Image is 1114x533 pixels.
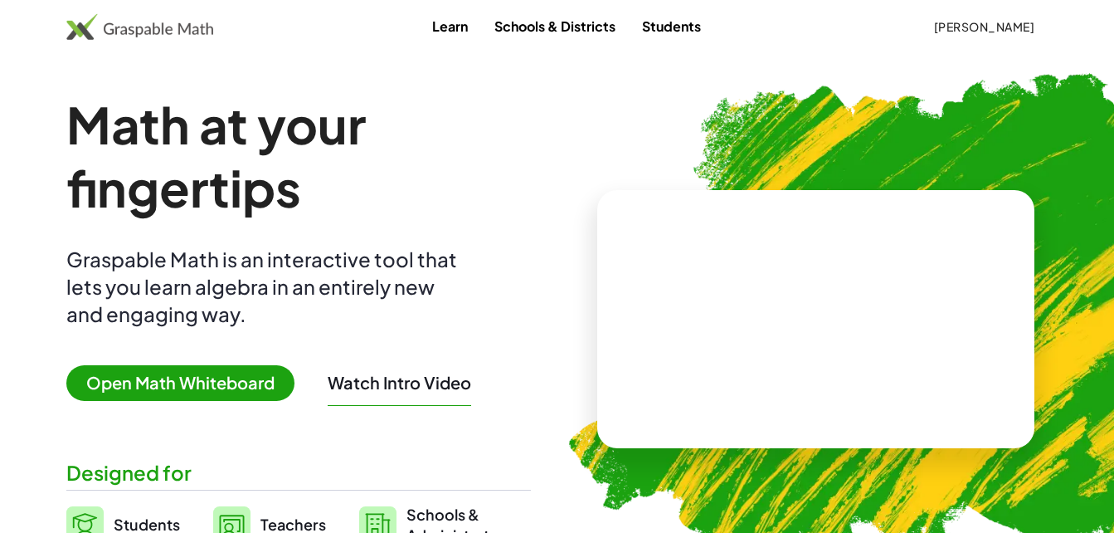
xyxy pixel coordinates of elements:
[66,365,294,401] span: Open Math Whiteboard
[481,11,629,42] a: Schools & Districts
[691,257,940,381] video: What is this? This is dynamic math notation. Dynamic math notation plays a central role in how Gr...
[328,372,471,394] button: Watch Intro Video
[920,12,1048,42] button: [PERSON_NAME]
[66,375,308,393] a: Open Math Whiteboard
[66,246,465,328] div: Graspable Math is an interactive tool that lets you learn algebra in an entirely new and engaging...
[629,11,714,42] a: Students
[66,459,531,487] div: Designed for
[66,93,531,219] h1: Math at your fingertips
[419,11,481,42] a: Learn
[933,19,1034,34] span: [PERSON_NAME]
